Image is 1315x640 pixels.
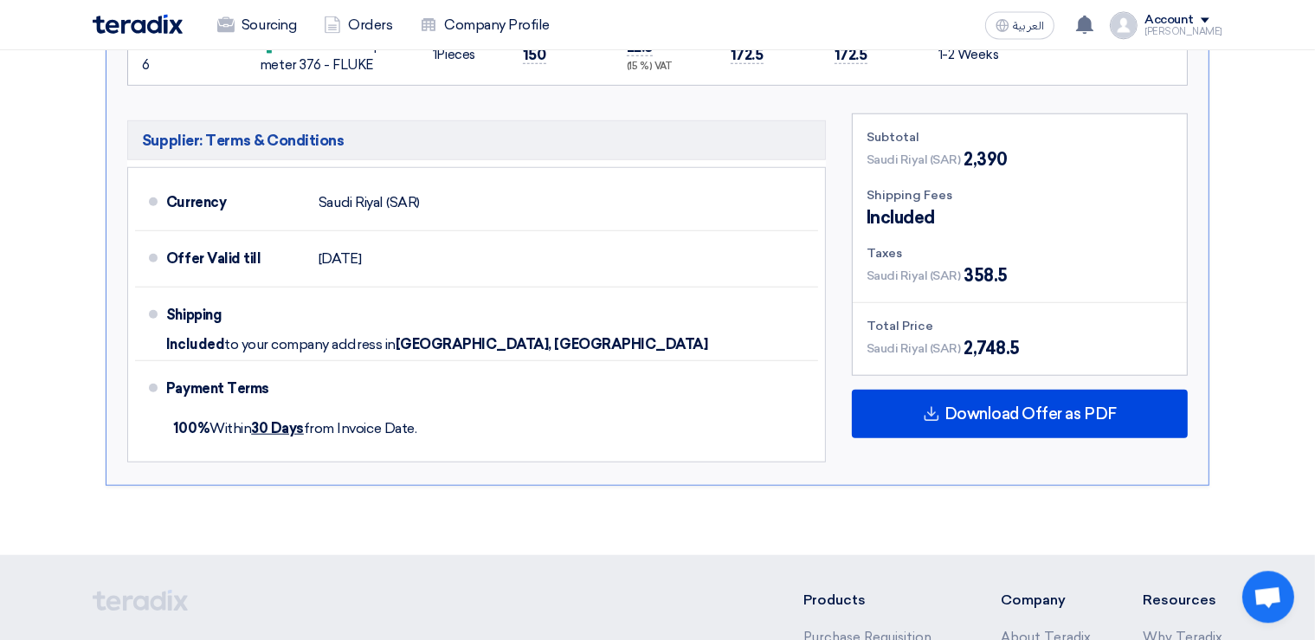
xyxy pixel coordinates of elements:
[867,243,1173,262] div: Taxes
[1144,13,1194,28] div: Account
[396,335,708,352] span: [GEOGRAPHIC_DATA], [GEOGRAPHIC_DATA]
[1144,27,1222,36] div: [PERSON_NAME]
[406,6,564,44] a: Company Profile
[127,120,826,159] h5: Supplier: Terms & Conditions
[260,35,405,74] div: True RMS clamp meter 376 - FLUKE
[627,59,703,74] div: (15 %) VAT
[867,339,961,357] span: Saudi Riyal (SAR)
[166,335,224,352] span: Included
[433,46,437,61] span: 1
[867,266,961,284] span: Saudi Riyal (SAR)
[835,45,867,63] span: 172.5
[523,45,546,63] span: 150
[251,419,304,436] u: 30 Days
[944,405,1117,421] span: Download Offer as PDF
[803,589,950,610] li: Products
[319,185,420,218] div: Saudi Riyal (SAR)
[627,37,653,55] span: 22.5
[867,127,1173,145] div: Subtotal
[166,181,305,223] div: Currency
[867,185,1173,204] div: Shipping Fees
[319,249,361,267] span: [DATE]
[93,14,183,34] img: Teradix logo
[964,334,1021,360] span: 2,748.5
[173,419,416,436] span: Within from Invoice Date.
[1143,589,1222,610] li: Resources
[419,24,509,85] td: Pieces
[166,237,305,279] div: Offer Valid till
[128,24,156,85] td: 16
[1013,20,1044,32] span: العربية
[1110,11,1138,39] img: profile_test.png
[985,11,1054,39] button: العربية
[1001,589,1091,610] li: Company
[166,294,305,335] div: Shipping
[203,6,310,44] a: Sourcing
[1242,571,1294,623] a: Open chat
[310,6,406,44] a: Orders
[867,204,935,229] span: Included
[925,24,1015,85] td: 1-2 Weeks
[867,316,1173,334] div: Total Price
[166,367,797,409] div: Payment Terms
[867,150,961,168] span: Saudi Riyal (SAR)
[173,419,209,436] strong: 100%
[224,335,396,352] span: to your company address in
[964,145,1009,171] span: 2,390
[731,45,764,63] span: 172.5
[964,262,1009,288] span: 358.5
